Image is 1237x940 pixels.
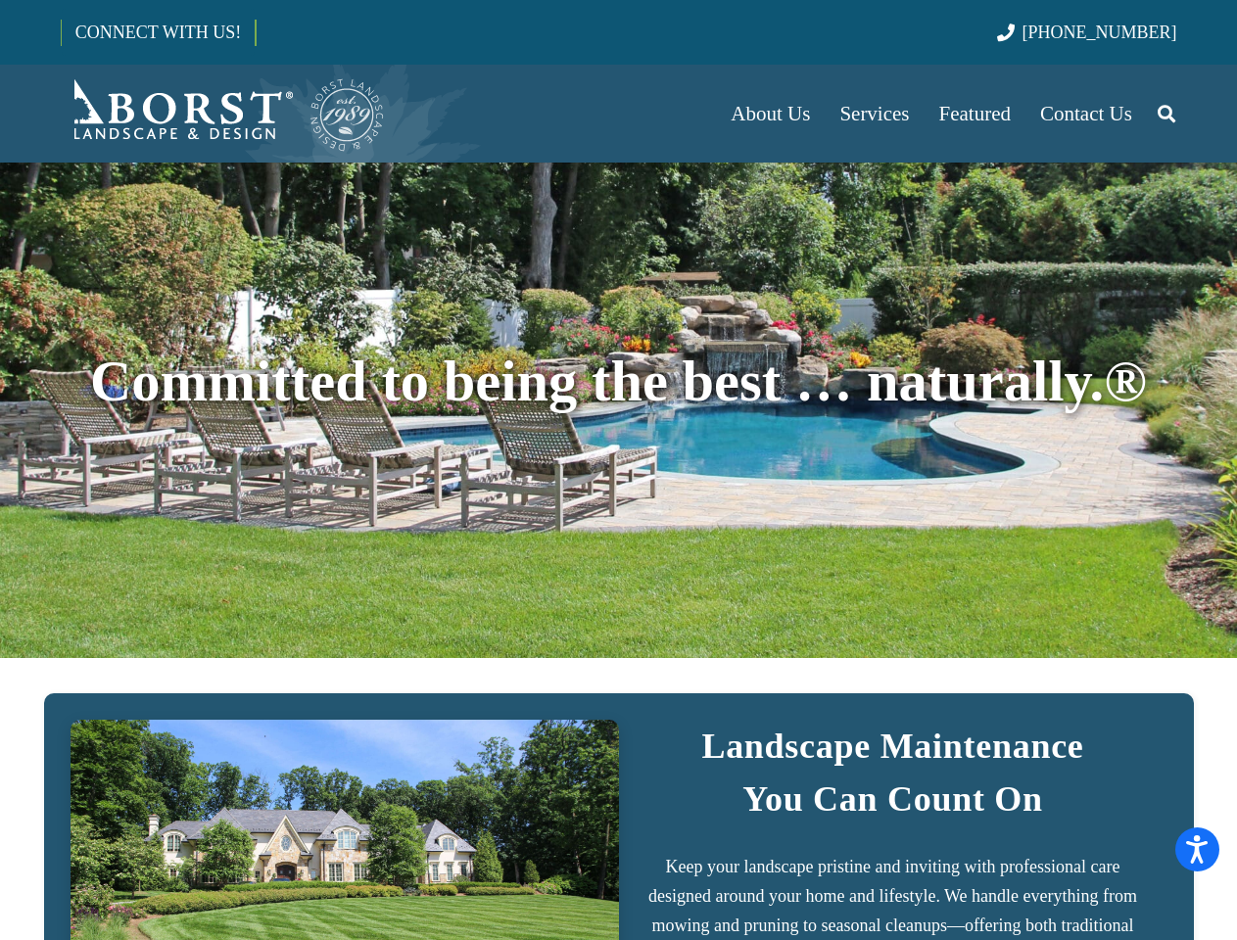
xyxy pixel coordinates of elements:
[701,727,1083,766] strong: Landscape Maintenance
[742,779,1043,819] strong: You Can Count On
[939,102,1011,125] span: Featured
[62,9,255,56] a: CONNECT WITH US!
[839,102,909,125] span: Services
[1023,23,1177,42] span: [PHONE_NUMBER]
[825,65,924,163] a: Services
[61,74,386,153] a: Borst-Logo
[731,102,810,125] span: About Us
[1147,89,1186,138] a: Search
[716,65,825,163] a: About Us
[997,23,1176,42] a: [PHONE_NUMBER]
[1025,65,1147,163] a: Contact Us
[925,65,1025,163] a: Featured
[1040,102,1132,125] span: Contact Us
[90,350,1147,413] span: Committed to being the best … naturally.®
